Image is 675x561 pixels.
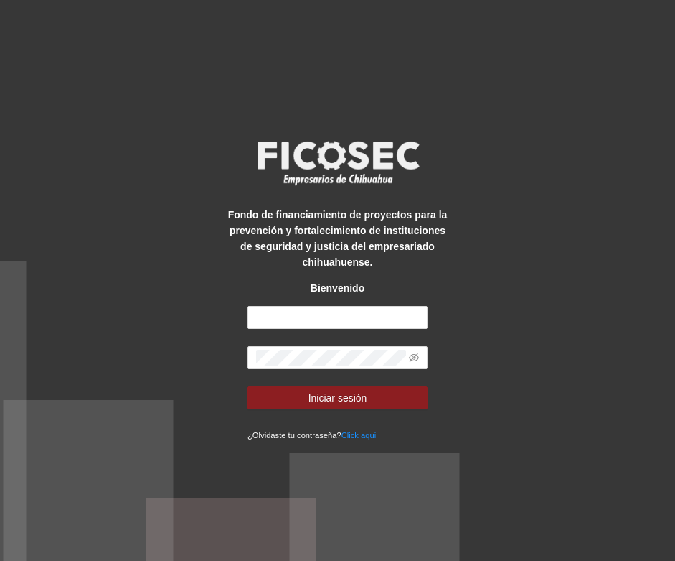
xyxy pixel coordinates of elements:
[247,386,428,409] button: Iniciar sesión
[409,353,419,363] span: eye-invisible
[311,282,364,294] strong: Bienvenido
[308,390,367,406] span: Iniciar sesión
[247,431,376,440] small: ¿Olvidaste tu contraseña?
[228,209,448,268] strong: Fondo de financiamiento de proyectos para la prevención y fortalecimiento de instituciones de seg...
[341,431,377,440] a: Click aqui
[248,136,428,190] img: logo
